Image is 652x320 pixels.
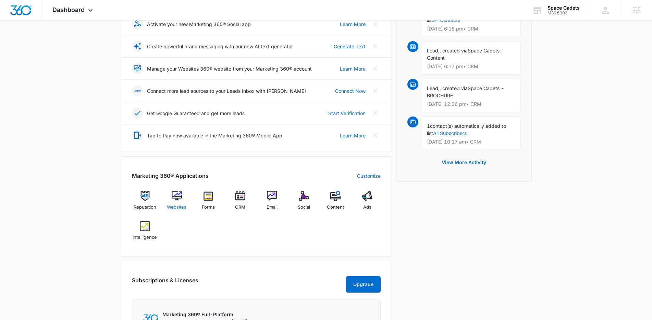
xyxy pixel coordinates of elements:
h2: Subscriptions & Licenses [132,276,198,290]
span: Email [267,204,278,211]
div: account name [548,5,580,11]
p: Marketing 360® Full-Platform [162,311,247,318]
button: Close [370,63,381,74]
span: Lead, [427,48,440,53]
div: account id [548,11,580,15]
a: Social [291,191,317,216]
span: , created via [440,85,468,91]
button: Close [370,108,381,119]
p: Activate your new Marketing 360® Social app [147,21,251,28]
button: Close [370,19,381,29]
button: Close [370,130,381,141]
a: Connect Now [335,87,366,95]
button: Upgrade [346,276,381,293]
span: Content [327,204,344,211]
p: [DATE] 12:36 pm • CRM [427,102,515,107]
p: Manage your Websites 360® website from your Marketing 360® account [147,65,312,72]
span: Reputation [134,204,156,211]
a: Intelligence [132,221,158,246]
h2: Marketing 360® Applications [132,172,209,180]
span: Dashboard [52,6,85,13]
p: [DATE] 6:18 pm • CRM [427,26,515,31]
p: Create powerful brand messaging with our new AI text generator [147,43,293,50]
a: Content [322,191,349,216]
button: Close [370,41,381,52]
a: Reputation [132,191,158,216]
button: View More Activity [435,154,493,171]
a: Ads [354,191,381,216]
span: Websites [167,204,186,211]
a: CRM [227,191,254,216]
p: [DATE] 6:17 pm • CRM [427,64,515,69]
span: 1 [427,123,430,129]
span: Lead, [427,85,440,91]
button: Close [370,85,381,96]
a: Customize [357,172,381,180]
span: Forms [202,204,215,211]
a: Learn More [340,21,366,28]
span: Intelligence [133,234,157,241]
p: Tap to Pay now available in the Marketing 360® Mobile App [147,132,282,139]
a: Email [259,191,285,216]
span: , created via [440,48,468,53]
p: Get Google Guaranteed and get more leads [147,110,245,117]
a: Generate Text [334,43,366,50]
span: contact(s) automatically added to list [427,123,506,136]
a: Learn More [340,132,366,139]
a: Websites [163,191,190,216]
span: Social [298,204,310,211]
a: Forms [195,191,222,216]
p: [DATE] 10:17 am • CRM [427,139,515,144]
a: Learn More [340,65,366,72]
a: All Subscribers [433,130,467,136]
a: Start Verification [328,110,366,117]
span: CRM [235,204,245,211]
span: Ads [363,204,371,211]
p: Connect more lead sources to your Leads Inbox with [PERSON_NAME] [147,87,306,95]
